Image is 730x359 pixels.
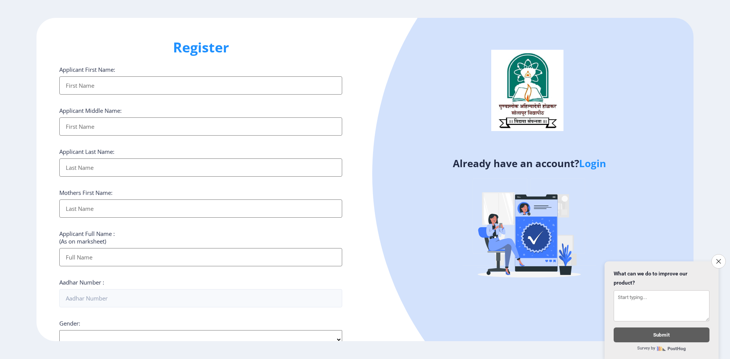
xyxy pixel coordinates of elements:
[59,117,342,136] input: First Name
[59,148,114,155] label: Applicant Last Name:
[491,50,563,131] img: logo
[59,189,113,196] label: Mothers First Name:
[59,158,342,177] input: Last Name
[463,164,596,297] img: Verified-rafiki.svg
[59,76,342,95] input: First Name
[59,278,104,286] label: Aadhar Number :
[59,248,342,266] input: Full Name
[59,107,122,114] label: Applicant Middle Name:
[59,319,80,327] label: Gender:
[59,38,342,57] h1: Register
[59,66,115,73] label: Applicant First Name:
[371,157,688,169] h4: Already have an account?
[59,289,342,307] input: Aadhar Number
[59,199,342,218] input: Last Name
[59,230,115,245] label: Applicant Full Name : (As on marksheet)
[579,157,606,170] a: Login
